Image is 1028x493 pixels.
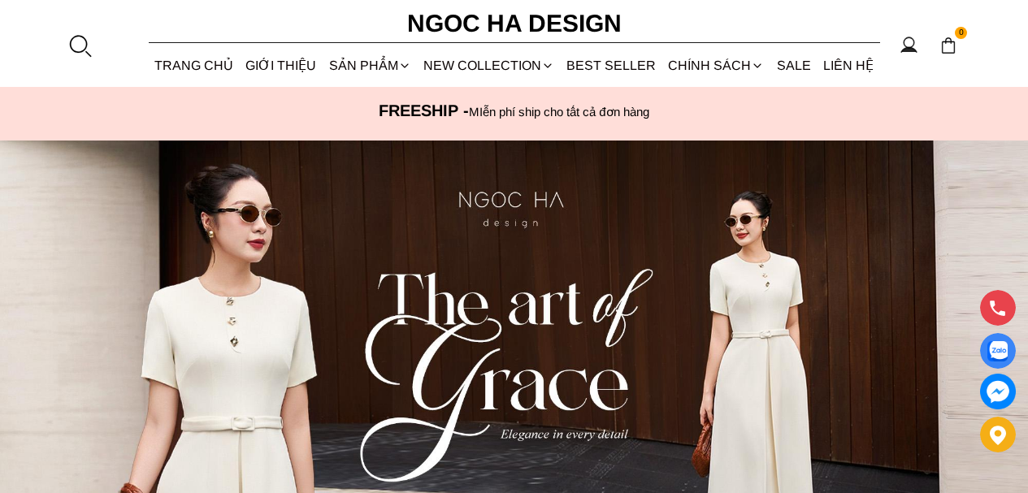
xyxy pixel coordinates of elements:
[980,333,1016,369] a: Display image
[379,102,469,119] font: Freeship -
[417,44,560,87] a: NEW COLLECTION
[561,44,662,87] a: BEST SELLER
[770,44,817,87] a: SALE
[469,105,648,119] span: MIễn phí ship cho tất cả đơn hàng
[980,374,1016,409] a: messenger
[323,44,417,87] div: SẢN PHẨM
[939,37,957,54] img: img-CART-ICON-ksit0nf1
[149,44,240,87] a: TRANG CHỦ
[240,44,323,87] a: GIỚI THIỆU
[987,341,1008,361] img: Display image
[817,44,879,87] a: LIÊN HỆ
[955,27,968,40] span: 0
[662,44,770,87] div: Chính sách
[393,4,636,43] a: Ngoc Ha Design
